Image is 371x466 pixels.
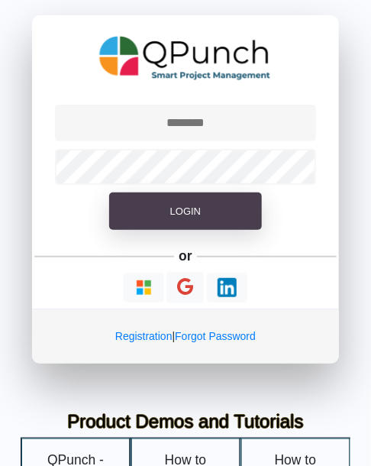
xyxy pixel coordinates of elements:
img: QPunch [99,31,271,86]
button: Continue With LinkedIn [207,273,247,303]
a: Registration [115,330,173,342]
h5: or [176,245,195,267]
h3: Product Demos and Tutorials [32,411,339,433]
button: Continue With Google [166,272,204,303]
button: Continue With Microsoft Azure [124,273,164,303]
a: Forgot Password [175,330,256,342]
button: Login [109,193,262,231]
span: Login [170,205,201,217]
img: Loading... [134,278,153,297]
div: | [32,309,338,364]
img: Loading... [218,278,237,297]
